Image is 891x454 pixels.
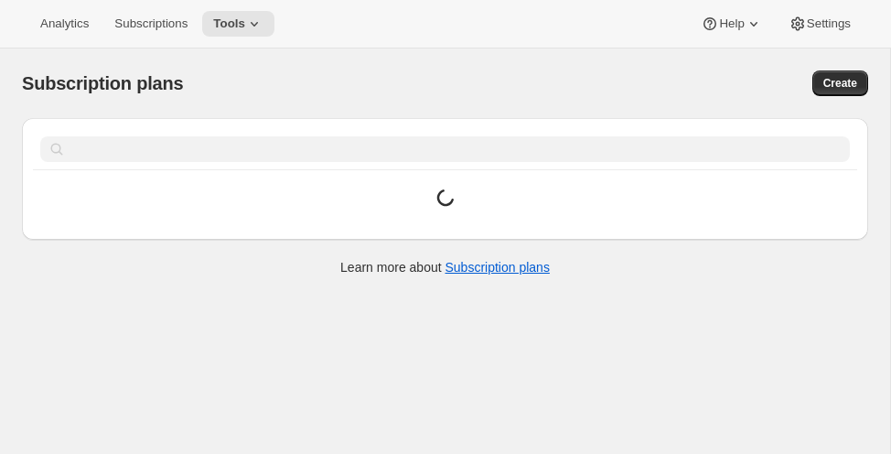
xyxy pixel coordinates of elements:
button: Subscriptions [103,11,199,37]
button: Settings [778,11,862,37]
span: Subscription plans [22,73,183,93]
span: Settings [807,16,851,31]
a: Subscription plans [445,260,550,275]
button: Help [690,11,773,37]
p: Learn more about [340,258,550,276]
span: Analytics [40,16,89,31]
span: Help [719,16,744,31]
button: Analytics [29,11,100,37]
button: Create [812,70,868,96]
span: Create [823,76,857,91]
span: Subscriptions [114,16,188,31]
span: Tools [213,16,245,31]
button: Tools [202,11,274,37]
